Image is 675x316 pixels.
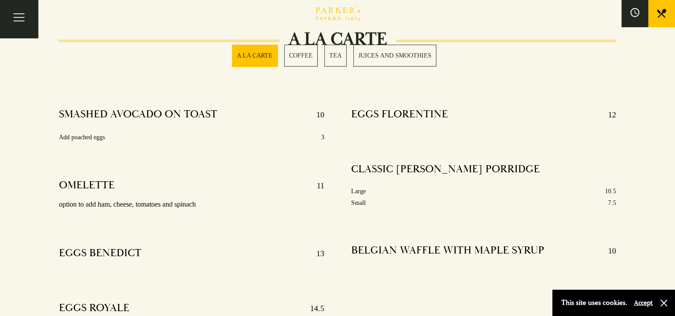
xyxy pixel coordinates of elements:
h4: SMASHED AVOCADO ON TOAST [59,108,217,122]
p: Small [351,197,366,208]
p: 10.5 [605,186,616,197]
a: 1 / 4 [232,45,277,67]
p: 7.5 [608,197,616,208]
h4: EGGS BENEDICT [59,246,141,261]
p: Large [351,186,366,197]
h4: BELGIAN WAFFLE WITH MAPLE SYRUP [351,244,544,258]
p: Add poached eggs [59,132,105,143]
h4: CLASSIC [PERSON_NAME] PORRIDGE [351,162,540,176]
p: 13 [307,246,324,261]
h4: EGGS ROYALE [59,301,129,316]
a: 2 / 4 [284,45,318,67]
button: Accept [634,299,653,307]
p: option to add ham, cheese, tomatoes and spinach [59,198,324,211]
p: 11 [308,179,324,193]
h4: OMELETTE [59,179,115,193]
p: 10 [599,244,616,258]
p: This site uses cookies. [561,296,627,309]
h4: EGGS FLORENTINE [351,108,448,122]
p: 3 [321,132,324,143]
button: Close and accept [659,299,668,308]
p: 10 [307,108,324,122]
p: 12 [599,108,616,122]
p: 14.5 [301,301,324,316]
a: 3 / 4 [324,45,347,67]
a: 4 / 4 [353,45,436,67]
